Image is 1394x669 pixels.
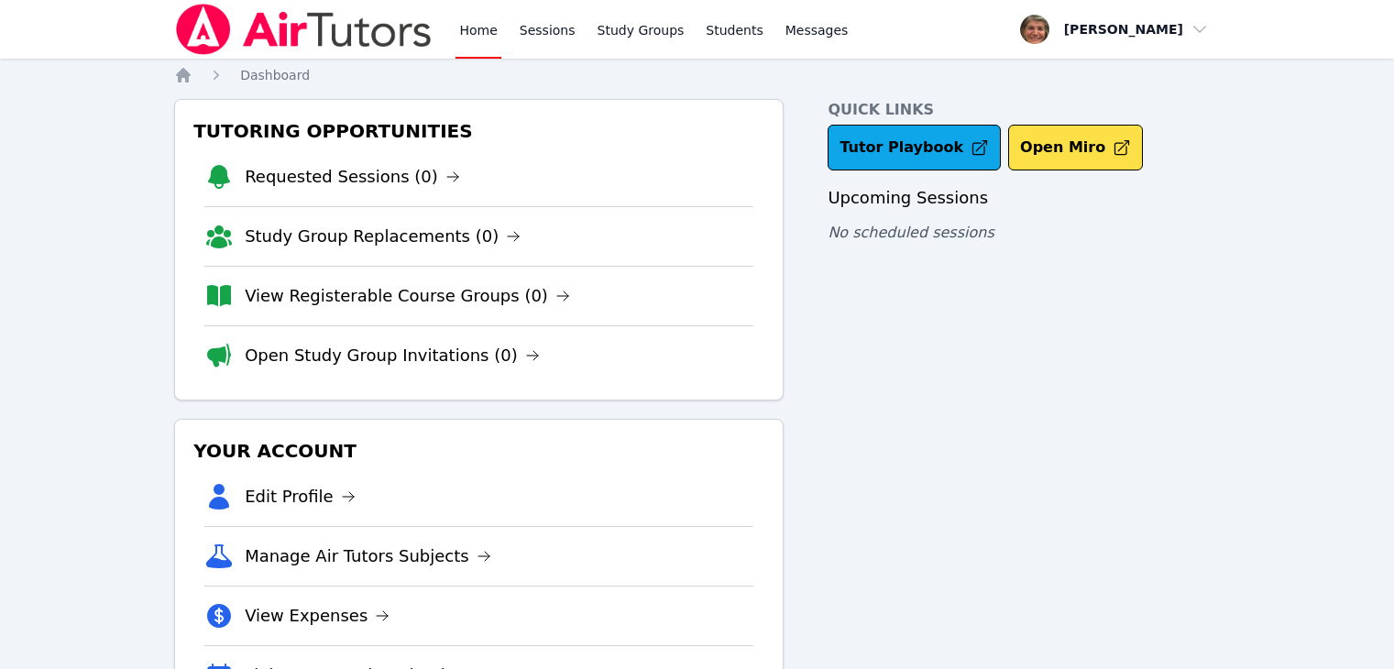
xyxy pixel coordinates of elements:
a: Dashboard [240,66,310,84]
a: Manage Air Tutors Subjects [245,543,491,569]
h3: Tutoring Opportunities [190,115,768,148]
a: Open Study Group Invitations (0) [245,343,540,368]
a: Edit Profile [245,484,356,510]
button: Open Miro [1008,125,1143,170]
a: View Expenses [245,603,390,629]
h3: Your Account [190,434,768,467]
img: Air Tutors [174,4,434,55]
a: View Registerable Course Groups (0) [245,283,570,309]
a: Study Group Replacements (0) [245,224,521,249]
h3: Upcoming Sessions [828,185,1220,211]
h4: Quick Links [828,99,1220,121]
a: Tutor Playbook [828,125,1001,170]
span: No scheduled sessions [828,224,993,241]
span: Dashboard [240,68,310,82]
nav: Breadcrumb [174,66,1220,84]
a: Requested Sessions (0) [245,164,460,190]
span: Messages [785,21,849,39]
